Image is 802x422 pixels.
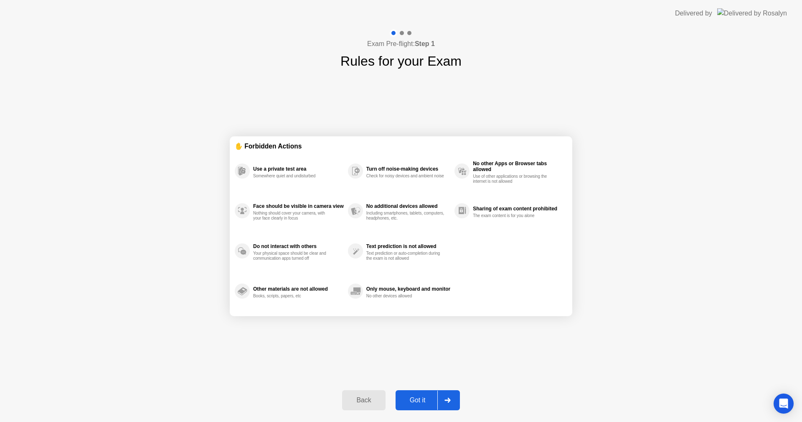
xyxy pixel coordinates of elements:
[675,8,712,18] div: Delivered by
[717,8,787,18] img: Delivered by Rosalyn
[473,213,552,218] div: The exam content is for you alone
[253,286,344,292] div: Other materials are not allowed
[366,251,445,261] div: Text prediction or auto-completion during the exam is not allowed
[366,294,445,299] div: No other devices allowed
[340,51,462,71] h1: Rules for your Exam
[774,394,794,414] div: Open Intercom Messenger
[345,396,383,404] div: Back
[253,294,332,299] div: Books, scripts, papers, etc
[253,166,344,172] div: Use a private test area
[366,203,450,209] div: No additional devices allowed
[235,141,567,151] div: ✋ Forbidden Actions
[473,161,563,172] div: No other Apps or Browser tabs allowed
[398,396,437,404] div: Got it
[366,286,450,292] div: Only mouse, keyboard and monitor
[253,203,344,209] div: Face should be visible in camera view
[473,206,563,212] div: Sharing of exam content prohibited
[253,211,332,221] div: Nothing should cover your camera, with your face clearly in focus
[415,40,435,47] b: Step 1
[366,211,445,221] div: Including smartphones, tablets, computers, headphones, etc.
[366,243,450,249] div: Text prediction is not allowed
[367,39,435,49] h4: Exam Pre-flight:
[253,243,344,249] div: Do not interact with others
[253,174,332,179] div: Somewhere quiet and undisturbed
[366,166,450,172] div: Turn off noise-making devices
[366,174,445,179] div: Check for noisy devices and ambient noise
[396,390,460,410] button: Got it
[342,390,385,410] button: Back
[473,174,552,184] div: Use of other applications or browsing the internet is not allowed
[253,251,332,261] div: Your physical space should be clear and communication apps turned off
